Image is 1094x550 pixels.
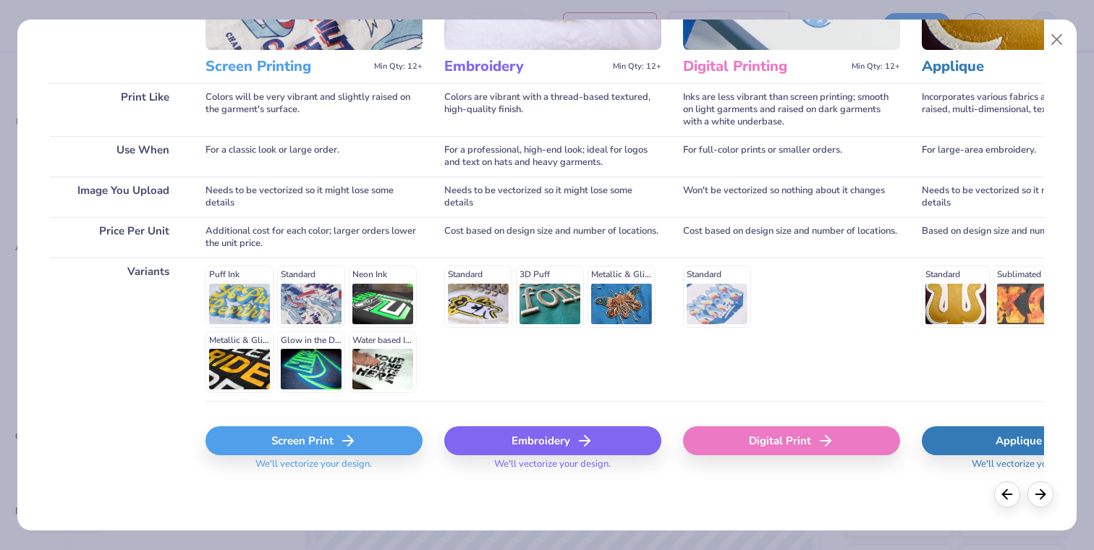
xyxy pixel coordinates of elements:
span: We'll vectorize your design. [250,458,378,479]
div: Print Like [50,83,184,136]
div: Variants [50,258,184,401]
div: Needs to be vectorized so it might lose some details [444,177,661,217]
h3: Applique [922,57,1085,76]
div: Colors are vibrant with a thread-based textured, high-quality finish. [444,83,661,136]
div: Digital Print [683,426,900,455]
div: Screen Print [205,426,423,455]
span: Min Qty: 12+ [374,62,423,72]
div: Price Per Unit [50,217,184,258]
div: Additional cost for each color; larger orders lower the unit price. [205,217,423,258]
span: We'll vectorize your design. [488,458,616,479]
span: Min Qty: 12+ [613,62,661,72]
h3: Screen Printing [205,57,368,76]
div: Cost based on design size and number of locations. [444,217,661,258]
div: Cost based on design size and number of locations. [683,217,900,258]
div: Image You Upload [50,177,184,217]
button: Close [1043,26,1071,54]
div: For a professional, high-end look; ideal for logos and text on hats and heavy garments. [444,136,661,177]
span: We'll vectorize your design. [966,458,1094,479]
div: Needs to be vectorized so it might lose some details [205,177,423,217]
div: For a classic look or large order. [205,136,423,177]
div: For full-color prints or smaller orders. [683,136,900,177]
div: Won't be vectorized so nothing about it changes [683,177,900,217]
h3: Embroidery [444,57,607,76]
div: Use When [50,136,184,177]
h3: Digital Printing [683,57,846,76]
div: Colors will be very vibrant and slightly raised on the garment's surface. [205,83,423,136]
div: Embroidery [444,426,661,455]
span: Min Qty: 12+ [852,62,900,72]
div: Inks are less vibrant than screen printing; smooth on light garments and raised on dark garments ... [683,83,900,136]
